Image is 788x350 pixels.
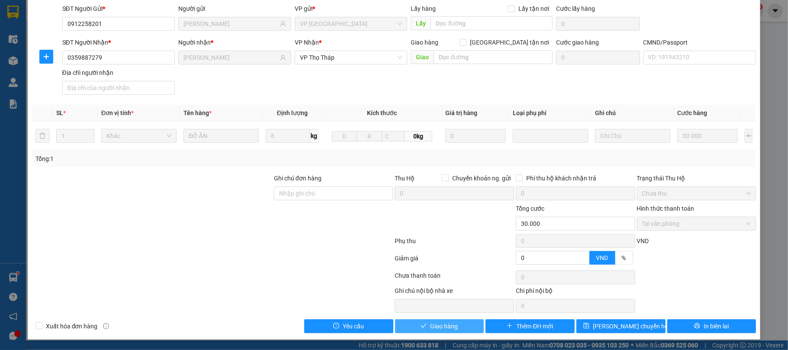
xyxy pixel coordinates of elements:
[642,217,751,230] span: Tại văn phòng
[556,51,640,64] input: Cước giao hàng
[516,321,553,331] span: Thêm ĐH mới
[507,323,513,330] span: plus
[411,39,438,46] span: Giao hàng
[40,53,53,60] span: plus
[592,105,674,122] th: Ghi chú
[445,129,506,143] input: 0
[11,11,54,54] img: logo.jpg
[445,109,477,116] span: Giá trị hàng
[431,16,553,30] input: Dọc đường
[395,286,514,299] div: Ghi chú nội bộ nhà xe
[394,254,515,269] div: Giảm giá
[677,109,707,116] span: Cước hàng
[81,21,362,32] li: Số 10 ngõ 15 Ngọc Hồi, Q.[PERSON_NAME], [GEOGRAPHIC_DATA]
[593,321,675,331] span: [PERSON_NAME] chuyển hoàn
[35,154,305,164] div: Tổng: 1
[643,38,756,47] div: CMND/Passport
[62,68,175,77] div: Địa chỉ người nhận
[274,175,322,182] label: Ghi chú đơn hàng
[583,323,589,330] span: save
[35,129,49,143] button: delete
[694,323,700,330] span: printer
[595,129,670,143] input: Ghi Chú
[667,319,756,333] button: printerIn biên lai
[421,323,427,330] span: check
[430,321,458,331] span: Giao hàng
[637,205,695,212] label: Hình thức thanh toán
[42,321,101,331] span: Xuất hóa đơn hàng
[576,319,666,333] button: save[PERSON_NAME] chuyển hoàn
[556,17,640,31] input: Cước lấy hàng
[39,50,53,64] button: plus
[434,50,553,64] input: Dọc đường
[62,38,175,47] div: SĐT Người Nhận
[295,4,408,13] div: VP gửi
[300,17,402,30] span: VP Nam Định
[516,205,544,212] span: Tổng cước
[637,173,756,183] div: Trạng thái Thu Hộ
[332,131,357,141] input: D
[596,254,608,261] span: VND
[394,236,515,251] div: Phụ thu
[556,39,599,46] label: Cước giao hàng
[411,50,434,64] span: Giao
[183,109,212,116] span: Tên hàng
[622,254,626,261] span: %
[333,323,339,330] span: exclamation-circle
[106,129,171,142] span: Khác
[516,286,635,299] div: Chi phí nội bộ
[304,319,393,333] button: exclamation-circleYêu cầu
[357,131,382,141] input: R
[62,4,175,13] div: SĐT Người Gửi
[509,105,592,122] th: Loại phụ phí
[101,109,134,116] span: Đơn vị tính
[466,38,553,47] span: [GEOGRAPHIC_DATA] tận nơi
[81,32,362,43] li: Hotline: 19001155
[394,271,515,286] div: Chưa thanh toán
[277,109,308,116] span: Định lượng
[11,63,109,77] b: GỬI : VP Thọ Tháp
[62,81,175,95] input: Địa chỉ của người nhận
[637,238,649,244] span: VND
[343,321,364,331] span: Yêu cầu
[395,175,415,182] span: Thu Hộ
[395,319,484,333] button: checkGiao hàng
[411,5,436,12] span: Lấy hàng
[103,323,109,329] span: info-circle
[745,129,753,143] button: plus
[556,5,595,12] label: Cước lấy hàng
[56,109,63,116] span: SL
[178,4,291,13] div: Người gửi
[178,38,291,47] div: Người nhận
[295,39,319,46] span: VP Nhận
[411,16,431,30] span: Lấy
[405,131,432,141] span: 0kg
[449,173,514,183] span: Chuyển khoản ng. gửi
[310,129,319,143] span: kg
[183,129,259,143] input: VD: Bàn, Ghế
[300,51,402,64] span: VP Thọ Tháp
[486,319,575,333] button: plusThêm ĐH mới
[704,321,729,331] span: In biên lai
[642,187,751,200] span: Chưa thu
[274,186,393,200] input: Ghi chú đơn hàng
[183,19,278,29] input: Tên người gửi
[677,129,738,143] input: 0
[515,4,553,13] span: Lấy tận nơi
[280,21,286,27] span: user
[183,53,278,62] input: Tên người nhận
[523,173,600,183] span: Phí thu hộ khách nhận trả
[367,109,397,116] span: Kích thước
[382,131,405,141] input: C
[280,55,286,61] span: user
